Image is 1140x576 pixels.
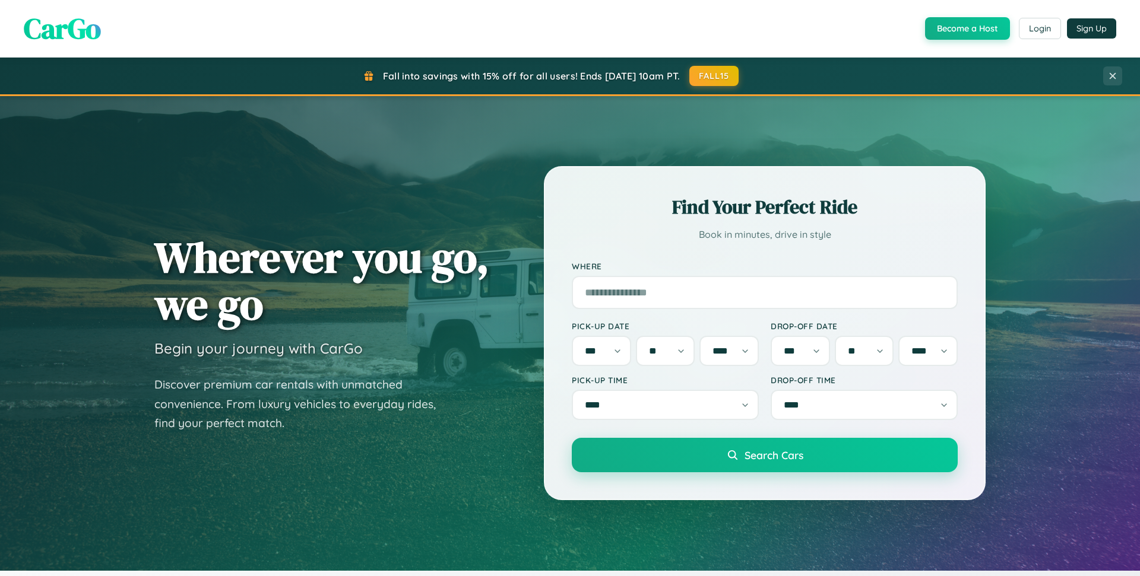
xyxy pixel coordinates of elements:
[154,339,363,357] h3: Begin your journey with CarGo
[925,17,1010,40] button: Become a Host
[154,234,489,327] h1: Wherever you go, we go
[154,375,451,433] p: Discover premium car rentals with unmatched convenience. From luxury vehicles to everyday rides, ...
[572,321,759,331] label: Pick-up Date
[572,226,958,243] p: Book in minutes, drive in style
[383,70,680,82] span: Fall into savings with 15% off for all users! Ends [DATE] 10am PT.
[24,9,101,48] span: CarGo
[572,438,958,472] button: Search Cars
[745,448,803,462] span: Search Cars
[572,194,958,220] h2: Find Your Perfect Ride
[1067,18,1116,39] button: Sign Up
[572,261,958,271] label: Where
[689,66,739,86] button: FALL15
[572,375,759,385] label: Pick-up Time
[771,375,958,385] label: Drop-off Time
[771,321,958,331] label: Drop-off Date
[1019,18,1061,39] button: Login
